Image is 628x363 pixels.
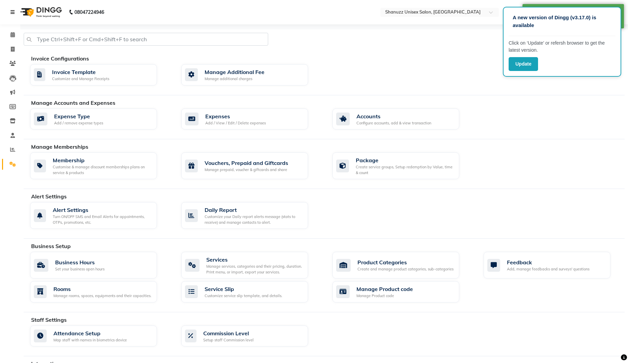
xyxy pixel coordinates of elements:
a: Commission LevelSetup staff Commission level [181,325,322,347]
div: Manage Product code [356,293,413,299]
div: Manage Additional Fee [205,68,264,76]
a: Attendance SetupMap staff with names in biometrics device [30,325,171,347]
div: Add / remove expense types [54,120,103,126]
a: PackageCreate service groups, Setup redemption by Value, time & count [332,152,473,179]
a: RoomsManage rooms, spaces, equipments and their capacities. [30,281,171,302]
div: Vouchers, Prepaid and Giftcards [205,159,288,167]
div: Attendance Setup [53,329,127,337]
a: MembershipCustomise & manage discount memberships plans on service & products [30,152,171,179]
a: Manage Product codeManage Product code [332,281,473,302]
div: Accounts [356,112,431,120]
div: Daily Report [205,206,303,214]
div: Customize your Daily report alerts message (stats to receive) and manage contacts to alert. [205,214,303,225]
a: Manage Additional FeeManage additional charges [181,64,322,86]
a: FeedbackAdd, manage feedbacks and surveys' questions [484,252,625,279]
p: A new version of Dingg (v3.17.0) is available [513,14,611,29]
div: Set your business open hours [55,266,104,272]
div: Customize service slip template, and details. [205,293,282,299]
div: Feedback [507,258,589,266]
a: Vouchers, Prepaid and GiftcardsManage prepaid, voucher & giftcards and share [181,152,322,179]
div: Package [356,156,454,164]
a: AccountsConfigure accounts, add & view transaction [332,108,473,130]
b: 08047224946 [74,3,104,22]
a: Business HoursSet your business open hours [30,252,171,279]
div: Map staff with names in biometrics device [53,337,127,343]
div: Manage additional charges [205,76,264,82]
div: Manage rooms, spaces, equipments and their capacities. [53,293,152,299]
div: Add, manage feedbacks and surveys' questions [507,266,589,272]
input: Type Ctrl+Shift+F or Cmd+Shift+F to search [24,33,268,46]
div: Add / View / Edit / Delete expenses [205,120,266,126]
a: ServicesManage services, categories and their pricing, duration. Print menu, or import, export yo... [181,252,322,279]
img: logo [17,3,64,22]
div: Customise & manage discount memberships plans on service & products [53,164,152,175]
div: Commission Level [203,329,254,337]
a: Alert SettingsTurn ON/OFF SMS and Email Alerts for appointments, OTPs, promotions, etc. [30,202,171,229]
a: ExpensesAdd / View / Edit / Delete expenses [181,108,322,130]
a: Product CategoriesCreate and manage product categories, sub-categories [332,252,473,279]
div: Service Slip [205,285,282,293]
div: Create and manage product categories, sub-categories [357,266,453,272]
div: Manage Product code [356,285,413,293]
div: Services [206,256,303,264]
div: Turn ON/OFF SMS and Email Alerts for appointments, OTPs, promotions, etc. [53,214,152,225]
div: Alert Settings [53,206,152,214]
div: Create service groups, Setup redemption by Value, time & count [356,164,454,175]
a: Expense TypeAdd / remove expense types [30,108,171,130]
div: Business Hours [55,258,104,266]
a: Daily ReportCustomize your Daily report alerts message (stats to receive) and manage contacts to ... [181,202,322,229]
div: Product Categories [357,258,453,266]
p: Click on ‘Update’ or refersh browser to get the latest version. [509,40,615,54]
div: Customize and Manage Receipts [52,76,109,82]
div: Configure accounts, add & view transaction [356,120,431,126]
div: Manage prepaid, voucher & giftcards and share [205,167,288,173]
div: Membership [53,156,152,164]
button: Update [509,57,538,71]
a: Service SlipCustomize service slip template, and details. [181,281,322,302]
a: Invoice TemplateCustomize and Manage Receipts [30,64,171,86]
div: Rooms [53,285,152,293]
div: Expense Type [54,112,103,120]
div: Setup staff Commission level [203,337,254,343]
div: Expenses [205,112,266,120]
div: Invoice Template [52,68,109,76]
div: Manage services, categories and their pricing, duration. Print menu, or import, export your servi... [206,264,303,275]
